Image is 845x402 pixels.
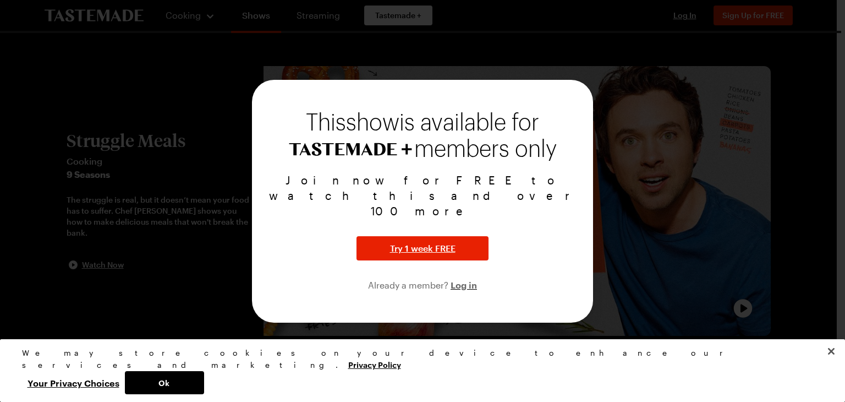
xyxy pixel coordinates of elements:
[819,339,843,363] button: Close
[306,112,539,134] span: This show is available for
[451,278,477,291] button: Log in
[22,347,814,371] div: We may store cookies on your device to enhance our services and marketing.
[414,137,557,161] span: members only
[390,242,456,255] span: Try 1 week FREE
[356,236,489,260] button: Try 1 week FREE
[348,359,401,370] a: More information about your privacy, opens in a new tab
[289,143,412,156] img: Tastemade+
[265,172,580,219] p: Join now for FREE to watch this and over 100 more
[22,347,814,394] div: Privacy
[22,371,125,394] button: Your Privacy Choices
[368,280,451,290] span: Already a member?
[125,371,204,394] button: Ok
